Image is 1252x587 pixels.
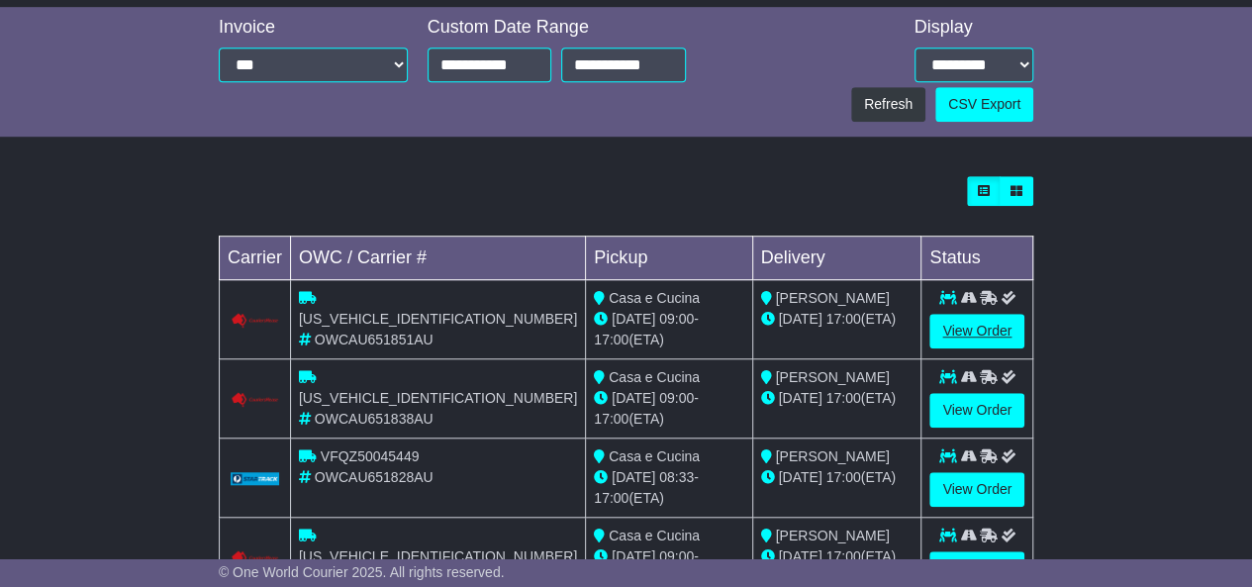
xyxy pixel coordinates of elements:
[428,17,686,39] div: Custom Date Range
[779,311,822,327] span: [DATE]
[776,448,890,464] span: [PERSON_NAME]
[219,237,290,280] td: Carrier
[594,490,628,506] span: 17:00
[290,237,585,280] td: OWC / Carrier #
[761,467,914,488] div: (ETA)
[612,311,655,327] span: [DATE]
[315,411,433,427] span: OWCAU651838AU
[659,311,694,327] span: 09:00
[659,390,694,406] span: 09:00
[779,390,822,406] span: [DATE]
[609,290,700,306] span: Casa e Cucina
[915,17,1034,39] div: Display
[776,528,890,543] span: [PERSON_NAME]
[231,550,280,566] img: Couriers_Please.png
[299,390,577,406] span: [US_VEHICLE_IDENTIFICATION_NUMBER]
[594,467,743,509] div: - (ETA)
[761,309,914,330] div: (ETA)
[761,388,914,409] div: (ETA)
[609,369,700,385] span: Casa e Cucina
[776,369,890,385] span: [PERSON_NAME]
[231,472,280,485] img: GetCarrierServiceLogo
[594,388,743,430] div: - (ETA)
[609,528,700,543] span: Casa e Cucina
[779,469,822,485] span: [DATE]
[321,448,420,464] span: VFQZ50045449
[315,332,433,347] span: OWCAU651851AU
[779,548,822,564] span: [DATE]
[935,87,1033,122] a: CSV Export
[612,469,655,485] span: [DATE]
[761,546,914,567] div: (ETA)
[299,311,577,327] span: [US_VEHICLE_IDENTIFICATION_NUMBER]
[851,87,925,122] button: Refresh
[594,411,628,427] span: 17:00
[612,548,655,564] span: [DATE]
[612,390,655,406] span: [DATE]
[659,548,694,564] span: 09:00
[929,551,1024,586] a: View Order
[929,314,1024,348] a: View Order
[929,472,1024,507] a: View Order
[219,17,408,39] div: Invoice
[219,564,505,580] span: © One World Courier 2025. All rights reserved.
[825,469,860,485] span: 17:00
[921,237,1033,280] td: Status
[231,313,280,329] img: Couriers_Please.png
[594,332,628,347] span: 17:00
[586,237,752,280] td: Pickup
[776,290,890,306] span: [PERSON_NAME]
[659,469,694,485] span: 08:33
[299,548,577,564] span: [US_VEHICLE_IDENTIFICATION_NUMBER]
[825,390,860,406] span: 17:00
[752,237,921,280] td: Delivery
[231,392,280,408] img: Couriers_Please.png
[594,309,743,350] div: - (ETA)
[315,469,433,485] span: OWCAU651828AU
[825,311,860,327] span: 17:00
[929,393,1024,428] a: View Order
[609,448,700,464] span: Casa e Cucina
[825,548,860,564] span: 17:00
